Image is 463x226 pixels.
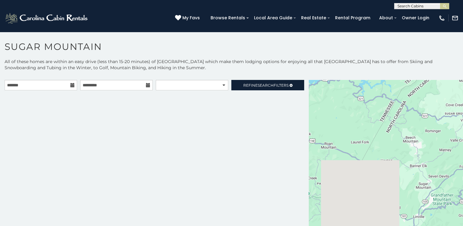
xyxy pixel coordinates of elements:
[251,13,295,23] a: Local Area Guide
[399,13,432,23] a: Owner Login
[243,83,289,88] span: Refine Filters
[207,13,248,23] a: Browse Rentals
[175,15,201,21] a: My Favs
[258,83,274,88] span: Search
[298,13,329,23] a: Real Estate
[5,12,89,24] img: White-1-2.png
[452,15,458,21] img: mail-regular-white.png
[376,13,396,23] a: About
[439,15,445,21] img: phone-regular-white.png
[182,15,200,21] span: My Favs
[231,80,304,90] a: RefineSearchFilters
[332,13,373,23] a: Rental Program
